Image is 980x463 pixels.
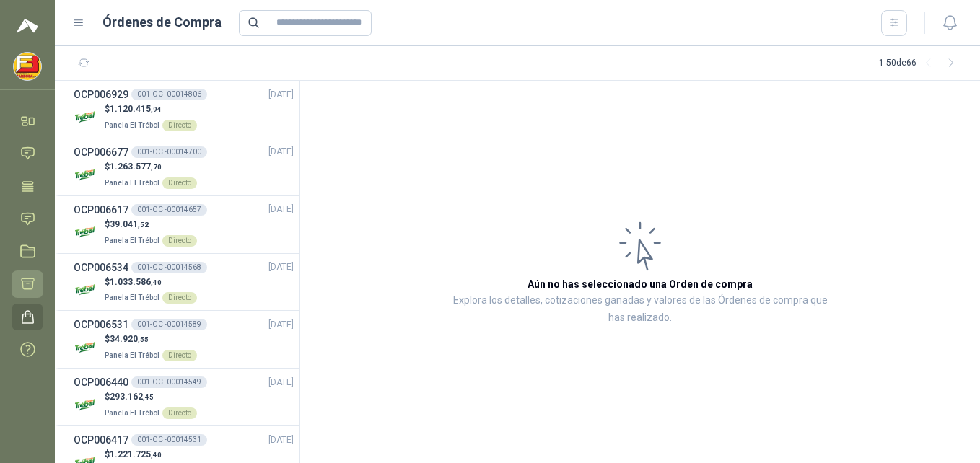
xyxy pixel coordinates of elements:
div: 001-OC -00014549 [131,376,207,388]
h3: OCP006929 [74,87,128,102]
h3: OCP006617 [74,202,128,218]
span: ,40 [151,451,162,459]
span: 1.221.725 [110,449,162,459]
span: [DATE] [268,318,294,332]
a: OCP006531001-OC -00014589[DATE] Company Logo$34.920,55Panela El TrébolDirecto [74,317,294,362]
div: 001-OC -00014657 [131,204,207,216]
h1: Órdenes de Compra [102,12,222,32]
div: 001-OC -00014589 [131,319,207,330]
span: Panela El Trébol [105,294,159,301]
span: 39.041 [110,219,149,229]
h3: OCP006677 [74,144,128,160]
img: Company Logo [74,105,99,130]
span: 1.120.415 [110,104,162,114]
span: ,55 [138,335,149,343]
span: Panela El Trébol [105,121,159,129]
img: Company Logo [74,335,99,360]
p: Explora los detalles, cotizaciones ganadas y valores de las Órdenes de compra que has realizado. [445,292,836,327]
h3: OCP006440 [74,374,128,390]
div: Directo [162,350,197,361]
div: 001-OC -00014531 [131,434,207,446]
span: Panela El Trébol [105,409,159,417]
h3: OCP006534 [74,260,128,275]
p: $ [105,448,197,462]
h3: Aún no has seleccionado una Orden de compra [528,276,753,292]
img: Company Logo [74,277,99,302]
p: $ [105,275,197,289]
p: $ [105,218,197,231]
div: Directo [162,235,197,247]
img: Company Logo [74,162,99,188]
p: $ [105,102,197,116]
span: ,94 [151,105,162,113]
div: 001-OC -00014700 [131,146,207,158]
span: [DATE] [268,145,294,159]
span: ,70 [151,163,162,171]
span: ,45 [143,393,154,401]
a: OCP006440001-OC -00014549[DATE] Company Logo$293.162,45Panela El TrébolDirecto [74,374,294,420]
span: ,40 [151,278,162,286]
span: 34.920 [110,334,149,344]
h3: OCP006417 [74,432,128,448]
span: [DATE] [268,260,294,274]
div: Directo [162,120,197,131]
div: 1 - 50 de 66 [879,52,963,75]
div: 001-OC -00014806 [131,89,207,100]
p: $ [105,390,197,404]
div: 001-OC -00014568 [131,262,207,273]
span: [DATE] [268,88,294,102]
span: [DATE] [268,203,294,216]
img: Company Logo [74,392,99,418]
span: [DATE] [268,433,294,447]
a: OCP006617001-OC -00014657[DATE] Company Logo$39.041,52Panela El TrébolDirecto [74,202,294,247]
span: 1.033.586 [110,277,162,287]
span: Panela El Trébol [105,179,159,187]
img: Company Logo [74,220,99,245]
a: OCP006929001-OC -00014806[DATE] Company Logo$1.120.415,94Panela El TrébolDirecto [74,87,294,132]
span: Panela El Trébol [105,237,159,244]
a: OCP006677001-OC -00014700[DATE] Company Logo$1.263.577,70Panela El TrébolDirecto [74,144,294,190]
img: Logo peakr [17,17,38,35]
span: Panela El Trébol [105,351,159,359]
div: Directo [162,407,197,419]
p: $ [105,332,197,346]
span: 1.263.577 [110,162,162,172]
span: 293.162 [110,392,154,402]
h3: OCP006531 [74,317,128,332]
img: Company Logo [14,53,41,80]
a: OCP006534001-OC -00014568[DATE] Company Logo$1.033.586,40Panela El TrébolDirecto [74,260,294,305]
span: ,52 [138,221,149,229]
div: Directo [162,292,197,304]
p: $ [105,160,197,174]
div: Directo [162,177,197,189]
span: [DATE] [268,376,294,389]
